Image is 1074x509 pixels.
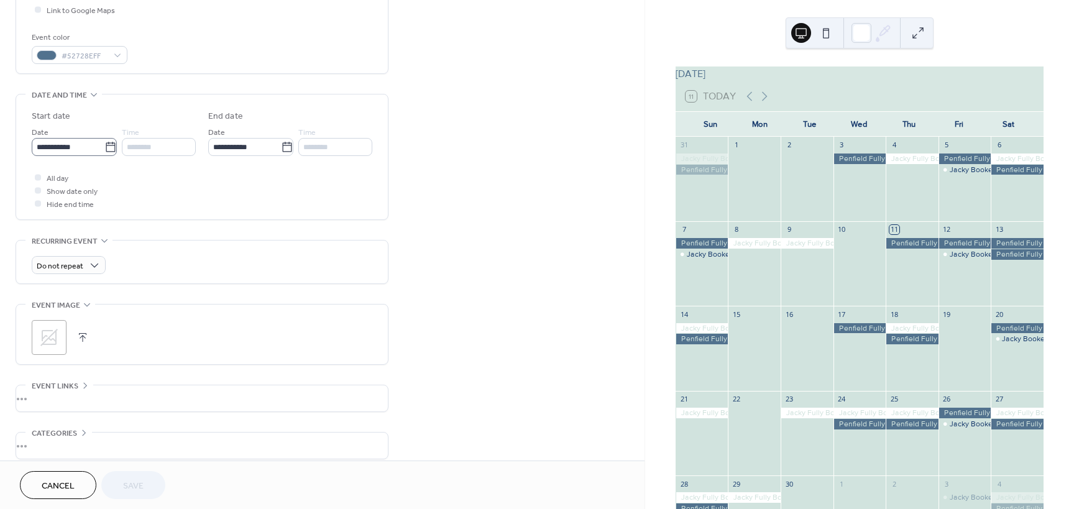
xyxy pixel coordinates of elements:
[784,140,794,150] div: 2
[728,492,781,503] div: Jacky Fully Booked
[20,471,96,499] a: Cancel
[208,126,225,139] span: Date
[942,395,952,404] div: 26
[837,479,847,488] div: 1
[208,110,243,123] div: End date
[686,112,735,137] div: Sun
[994,395,1004,404] div: 27
[676,408,728,418] div: Jacky Fully Booked
[886,408,939,418] div: Jacky Fully Booked
[939,249,991,260] div: Jacky Booked PM
[991,334,1044,344] div: Jacky Booked PM
[32,31,125,44] div: Event color
[837,395,847,404] div: 24
[984,112,1034,137] div: Sat
[47,172,68,185] span: All day
[16,433,388,459] div: •••
[939,419,991,429] div: Jacky Booked PM
[886,238,939,249] div: Penfield Fully Booked
[47,185,98,198] span: Show date only
[676,492,728,503] div: Jacky Fully Booked
[676,334,728,344] div: Penfield Fully Booked
[837,225,847,234] div: 10
[784,395,794,404] div: 23
[884,112,934,137] div: Thu
[679,479,689,488] div: 28
[732,225,741,234] div: 8
[32,235,98,248] span: Recurring event
[16,385,388,411] div: •••
[991,238,1044,249] div: Penfield Fully Booked
[676,249,728,260] div: Jacky Booked PM
[939,238,991,249] div: Penfield Fully Booked
[991,154,1044,164] div: Jacky Fully Booked
[679,225,689,234] div: 7
[32,380,78,393] span: Event links
[735,112,785,137] div: Mon
[833,419,886,429] div: Penfield Fully Booked
[679,310,689,319] div: 14
[994,225,1004,234] div: 13
[939,408,991,418] div: Penfield Fully Booked
[889,310,899,319] div: 18
[781,238,833,249] div: Jacky Fully Booked
[785,112,835,137] div: Tue
[32,320,67,355] div: ;
[942,225,952,234] div: 12
[833,323,886,334] div: Penfield Fully Booked
[942,140,952,150] div: 5
[991,408,1044,418] div: Jacky Fully Booked
[676,238,728,249] div: Penfield Fully Booked
[837,140,847,150] div: 3
[835,112,884,137] div: Wed
[784,310,794,319] div: 16
[889,140,899,150] div: 4
[781,408,833,418] div: Jacky Fully Booked
[728,238,781,249] div: Jacky Fully Booked
[732,479,741,488] div: 29
[991,323,1044,334] div: Penfield Fully Booked
[679,395,689,404] div: 21
[32,110,70,123] div: Start date
[950,419,1010,429] div: Jacky Booked PM
[889,479,899,488] div: 2
[676,154,728,164] div: Jacky Fully Booked
[732,140,741,150] div: 1
[732,395,741,404] div: 22
[934,112,984,137] div: Fri
[676,165,728,175] div: Penfield Fully Booked
[679,140,689,150] div: 31
[991,249,1044,260] div: Penfield Fully Booked
[784,225,794,234] div: 9
[676,323,728,334] div: Jacky Fully Booked
[687,249,747,260] div: Jacky Booked PM
[994,140,1004,150] div: 6
[886,323,939,334] div: Jacky Fully Booked
[676,66,1044,81] div: [DATE]
[889,395,899,404] div: 25
[950,165,1010,175] div: Jacky Booked PM
[889,225,899,234] div: 11
[991,419,1044,429] div: Penfield Fully Booked
[784,479,794,488] div: 30
[833,154,886,164] div: Penfield Fully Booked
[62,50,108,63] span: #52728EFF
[950,249,1010,260] div: Jacky Booked PM
[42,480,75,493] span: Cancel
[37,259,83,273] span: Do not repeat
[950,492,1010,503] div: Jacky Booked PM
[886,419,939,429] div: Penfield Fully Booked
[47,198,94,211] span: Hide end time
[942,310,952,319] div: 19
[32,89,87,102] span: Date and time
[991,492,1044,503] div: Jacky Fully Booked
[886,334,939,344] div: Penfield Fully Booked
[939,492,991,503] div: Jacky Booked PM
[47,4,115,17] span: Link to Google Maps
[994,310,1004,319] div: 20
[939,165,991,175] div: Jacky Booked PM
[991,165,1044,175] div: Penfield Fully Booked
[32,427,77,440] span: Categories
[837,310,847,319] div: 17
[732,310,741,319] div: 15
